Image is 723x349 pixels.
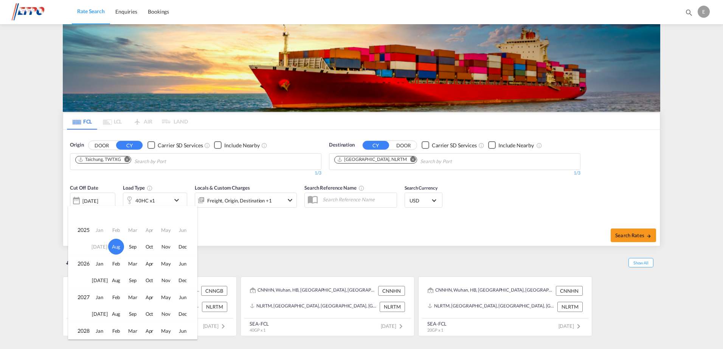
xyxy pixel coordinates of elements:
span: Dec [175,273,190,288]
span: Apr [142,256,157,271]
td: April 2026 [141,255,158,272]
span: Jun [175,323,190,338]
td: February 2025 [108,221,124,238]
td: May 2025 [158,221,174,238]
span: Oct [142,273,157,288]
td: June 2028 [174,322,197,339]
span: Jun [175,290,190,305]
td: May 2026 [158,255,174,272]
td: June 2026 [174,255,197,272]
span: May [158,256,174,271]
span: Aug [109,306,124,321]
td: August 2027 [108,306,124,323]
td: March 2025 [124,221,141,238]
td: 2026 [68,255,91,272]
td: November 2025 [158,238,174,255]
td: March 2027 [124,289,141,306]
td: September 2027 [124,306,141,323]
td: December 2026 [174,272,197,289]
span: May [158,290,174,305]
td: August 2025 [108,238,124,255]
td: 2025 [68,221,91,238]
td: 2027 [68,289,91,306]
span: Mar [125,290,140,305]
td: January 2027 [91,289,108,306]
td: February 2028 [108,322,124,339]
td: September 2025 [124,238,141,255]
span: Jun [175,256,190,271]
td: October 2026 [141,272,158,289]
span: May [158,323,174,338]
td: April 2027 [141,289,158,306]
span: Nov [158,273,174,288]
td: July 2025 [91,238,108,255]
td: December 2027 [174,306,197,323]
span: Sep [125,239,140,254]
span: Aug [109,273,124,288]
td: July 2027 [91,306,108,323]
td: November 2026 [158,272,174,289]
td: May 2027 [158,289,174,306]
td: March 2028 [124,322,141,339]
span: Oct [142,306,157,321]
span: Mar [125,256,140,271]
span: Apr [142,323,157,338]
td: February 2027 [108,289,124,306]
span: Jan [92,256,107,271]
td: September 2026 [124,272,141,289]
td: May 2028 [158,322,174,339]
span: [DATE] [92,306,107,321]
md-calendar: Calendar [68,221,197,339]
span: Aug [108,239,124,255]
span: Nov [158,306,174,321]
span: Dec [175,239,190,254]
span: Jan [92,323,107,338]
td: October 2027 [141,306,158,323]
span: Sep [125,273,140,288]
td: March 2026 [124,255,141,272]
td: November 2027 [158,306,174,323]
span: Apr [142,290,157,305]
td: July 2026 [91,272,108,289]
td: 2028 [68,322,91,339]
td: February 2026 [108,255,124,272]
span: Feb [109,256,124,271]
td: January 2025 [91,221,108,238]
span: Dec [175,306,190,321]
td: June 2027 [174,289,197,306]
span: Mar [125,323,140,338]
span: Sep [125,306,140,321]
td: June 2025 [174,221,197,238]
td: April 2025 [141,221,158,238]
span: Jan [92,290,107,305]
span: Feb [109,323,124,338]
span: [DATE] [92,273,107,288]
td: January 2026 [91,255,108,272]
td: October 2025 [141,238,158,255]
span: Oct [142,239,157,254]
span: Nov [158,239,174,254]
span: Feb [109,290,124,305]
td: April 2028 [141,322,158,339]
td: December 2025 [174,238,197,255]
td: August 2026 [108,272,124,289]
td: January 2028 [91,322,108,339]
